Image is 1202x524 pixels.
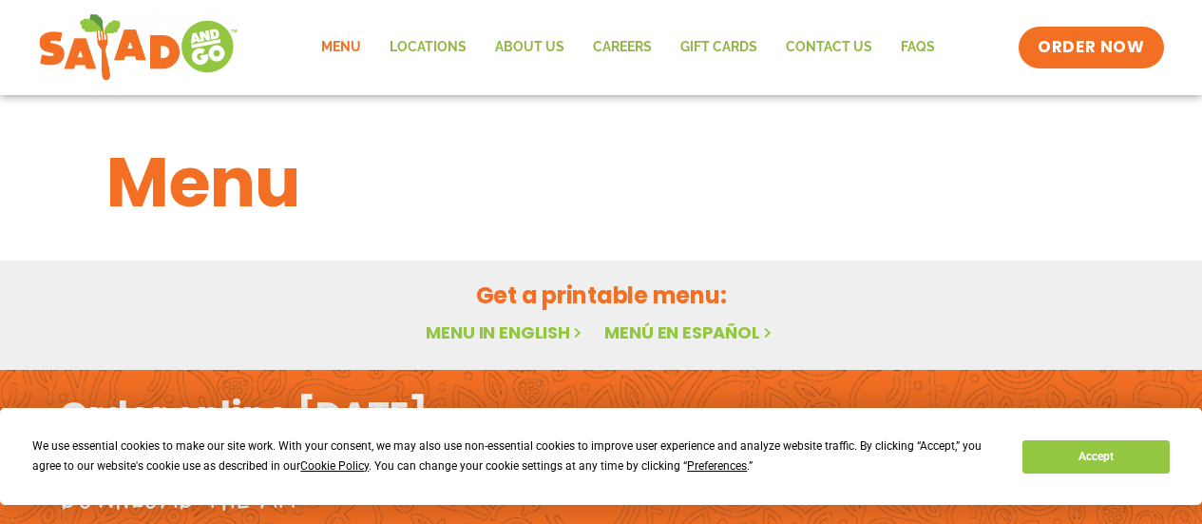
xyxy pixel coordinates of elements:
button: Accept [1022,440,1169,474]
span: Preferences [687,459,747,473]
a: Locations [375,26,481,69]
a: GIFT CARDS [666,26,772,69]
nav: Menu [307,26,949,69]
a: FAQs [887,26,949,69]
h2: Get a printable menu: [106,279,1097,312]
span: Cookie Policy [300,459,369,473]
img: new-SAG-logo-768×292 [38,10,238,86]
span: ORDER NOW [1038,36,1144,59]
a: Menu in English [426,320,585,344]
h2: Order online [DATE] [60,392,428,438]
div: We use essential cookies to make our site work. With your consent, we may also use non-essential ... [32,437,1000,476]
h2: Download the app [60,468,302,521]
a: Contact Us [772,26,887,69]
a: Menú en español [604,320,775,344]
a: Careers [579,26,666,69]
h1: Menu [106,131,1097,234]
a: About Us [481,26,579,69]
a: Menu [307,26,375,69]
a: ORDER NOW [1019,27,1163,68]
